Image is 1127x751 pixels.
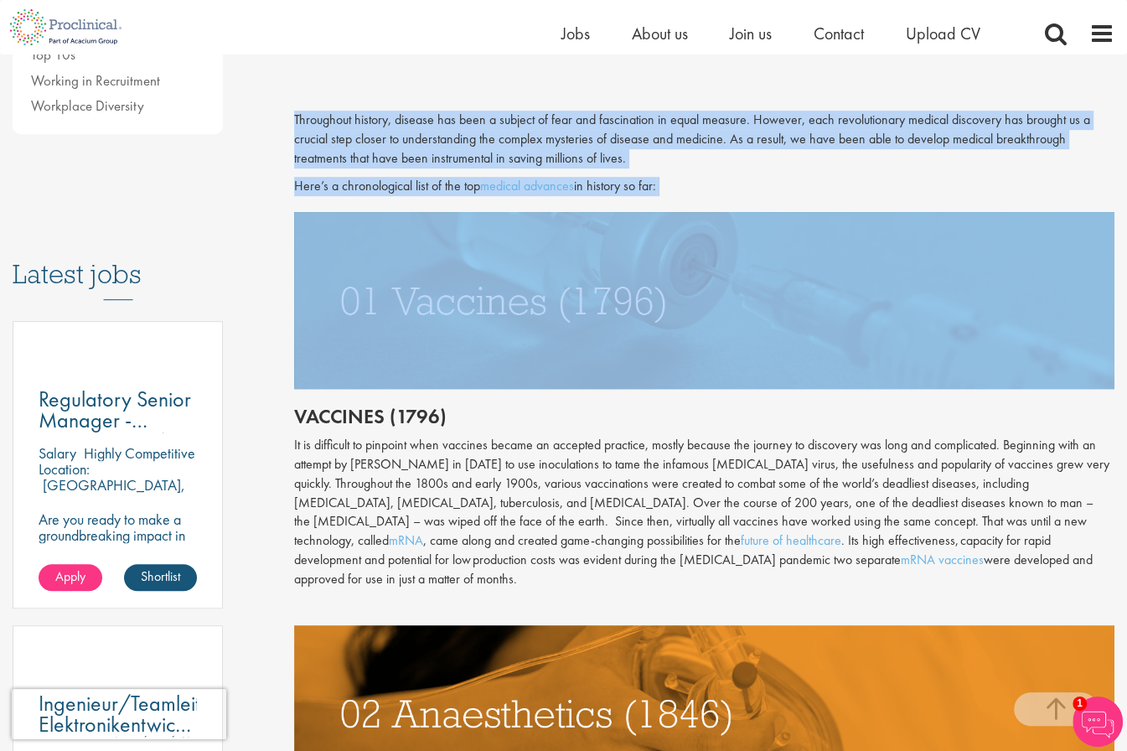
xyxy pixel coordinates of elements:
a: mRNA vaccines [901,551,984,568]
p: Here’s a chronological list of the top in history so far: [294,177,1114,196]
a: Regulatory Senior Manager - Emerging Markets [39,389,197,431]
img: vaccines [294,212,1114,388]
span: Location: [39,459,90,479]
a: Contact [814,23,864,44]
a: About us [632,23,688,44]
a: Shortlist [124,564,197,591]
a: Workplace Diversity [31,96,144,115]
img: Chatbot [1073,697,1123,747]
p: [GEOGRAPHIC_DATA], [GEOGRAPHIC_DATA] [39,475,185,510]
span: Salary [39,443,76,463]
a: Upload CV [906,23,980,44]
a: mRNA [389,531,423,549]
a: medical advances [480,177,574,194]
a: Working in Recruitment [31,71,160,90]
h3: Latest jobs [13,218,223,300]
span: Apply [55,567,85,585]
a: future of healthcare [741,531,841,549]
h2: Vaccines (1796) [294,406,1114,427]
p: Throughout history, disease has been a subject of fear and fascination in equal measure. However,... [294,111,1114,168]
span: 1 [1073,697,1087,711]
a: Top 10s [31,45,75,64]
a: Jobs [561,23,590,44]
p: Are you ready to make a groundbreaking impact in the world of biotechnology? Join a growing compa... [39,511,197,623]
a: Join us [730,23,772,44]
p: Highly Competitive [84,443,195,463]
div: It is difficult to pinpoint when vaccines became an accepted practice, mostly because the journey... [294,436,1114,589]
span: Regulatory Senior Manager - Emerging Markets [39,385,194,455]
iframe: reCAPTCHA [12,689,226,739]
a: Apply [39,564,102,591]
